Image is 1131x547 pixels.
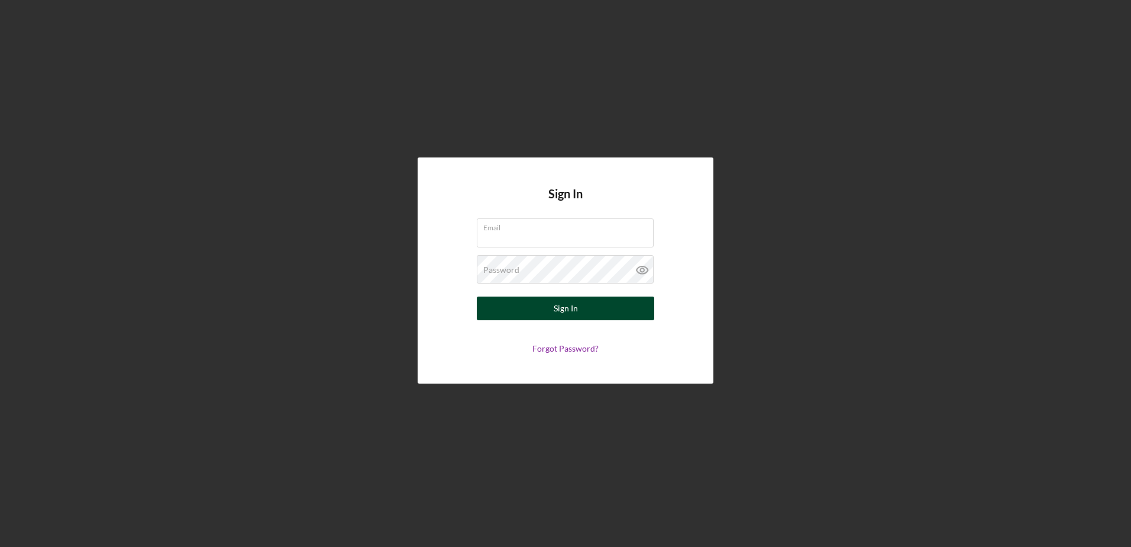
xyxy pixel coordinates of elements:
a: Forgot Password? [532,343,599,353]
h4: Sign In [548,187,583,218]
button: Sign In [477,297,654,320]
label: Email [483,219,654,232]
label: Password [483,265,519,275]
div: Sign In [554,297,578,320]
